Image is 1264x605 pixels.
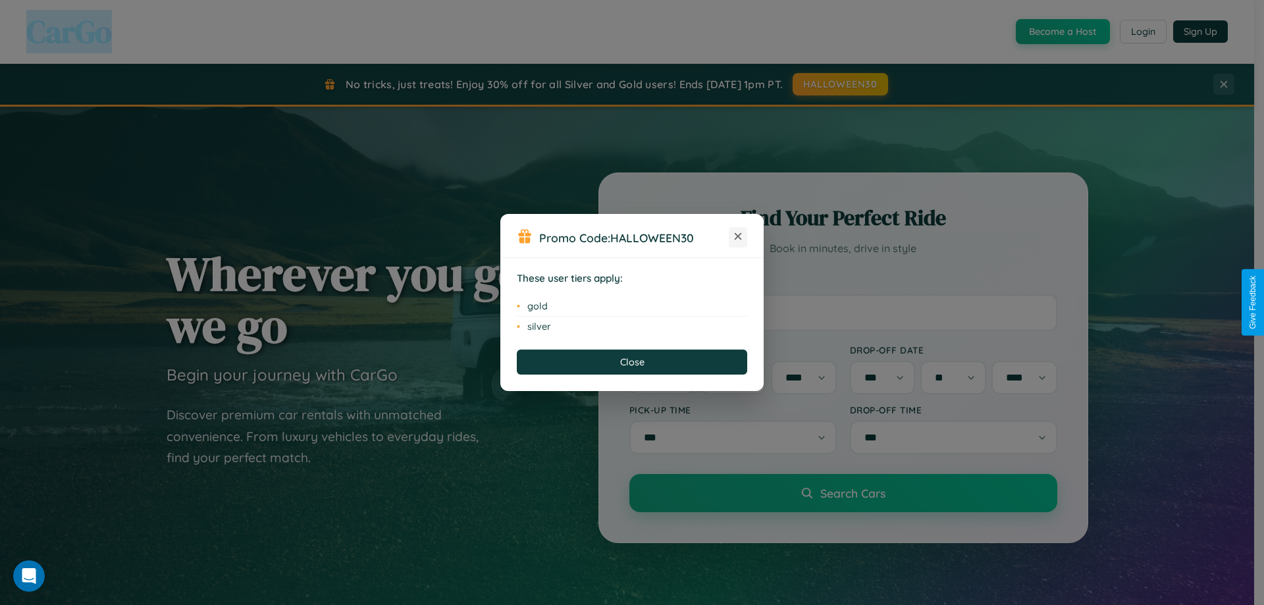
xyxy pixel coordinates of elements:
[517,272,623,284] strong: These user tiers apply:
[517,296,747,317] li: gold
[1248,276,1257,329] div: Give Feedback
[539,230,729,245] h3: Promo Code:
[517,350,747,375] button: Close
[517,317,747,336] li: silver
[13,560,45,592] iframe: Intercom live chat
[610,230,694,245] b: HALLOWEEN30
